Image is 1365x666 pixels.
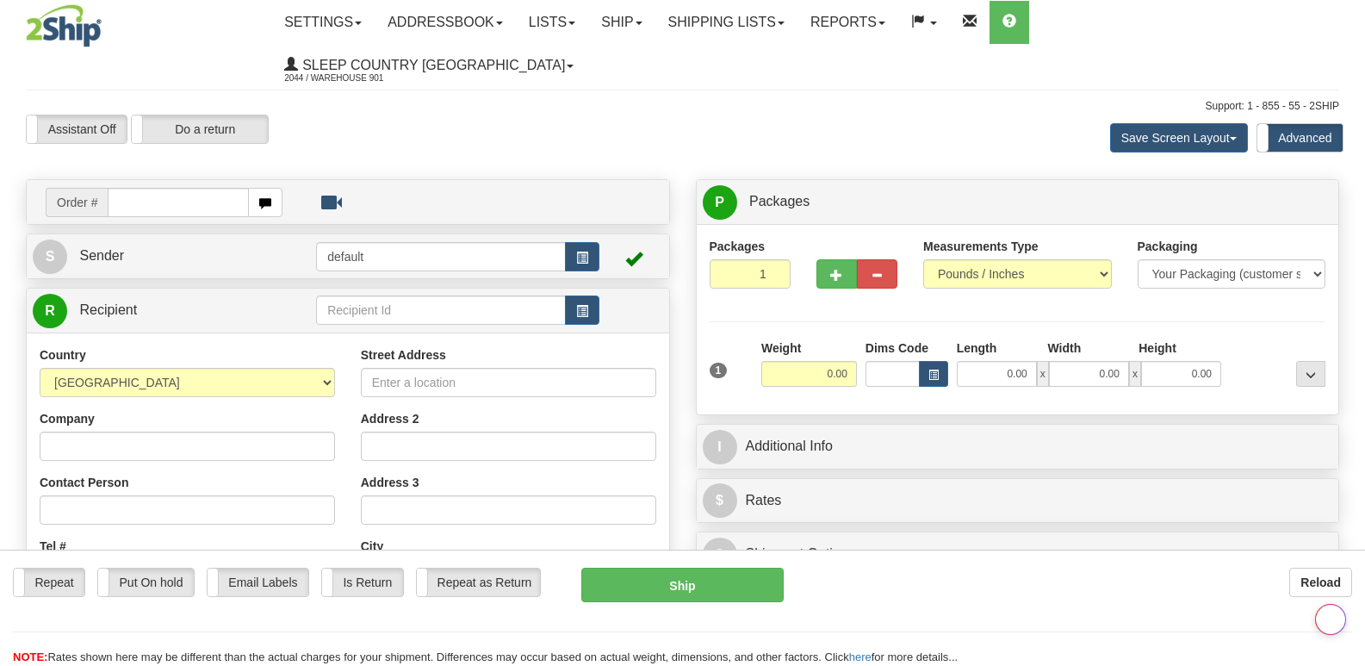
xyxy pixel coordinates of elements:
div: Support: 1 - 855 - 55 - 2SHIP [26,99,1339,114]
button: Save Screen Layout [1110,123,1248,152]
label: Repeat [14,569,84,596]
label: Street Address [361,346,446,364]
span: O [703,538,737,572]
input: Recipient Id [316,296,566,325]
input: Enter a location [361,368,656,397]
span: P [703,185,737,220]
img: logo2044.jpg [26,4,102,47]
label: Tel # [40,538,66,555]
label: Company [40,410,95,427]
label: Measurements Type [923,238,1039,255]
a: Settings [271,1,375,44]
label: Height [1139,339,1176,357]
label: City [361,538,383,555]
a: Shipping lists [655,1,797,44]
a: here [849,650,872,663]
span: NOTE: [13,650,47,663]
span: x [1129,361,1141,387]
input: Sender Id [316,242,566,271]
span: I [703,430,737,464]
label: Repeat as Return [417,569,540,596]
a: $Rates [703,483,1333,519]
label: Email Labels [208,569,308,596]
a: OShipment Options [703,537,1333,572]
a: Reports [797,1,898,44]
label: Is Return [322,569,403,596]
label: Width [1047,339,1081,357]
a: P Packages [703,184,1333,220]
div: ... [1296,361,1325,387]
span: Sleep Country [GEOGRAPHIC_DATA] [298,58,565,72]
label: Advanced [1257,124,1343,152]
span: S [33,240,67,274]
label: Assistant Off [27,115,127,143]
a: Sleep Country [GEOGRAPHIC_DATA] 2044 / Warehouse 901 [271,44,586,87]
label: Packaging [1138,238,1198,255]
a: Addressbook [375,1,516,44]
span: Order # [46,188,108,217]
label: Dims Code [866,339,928,357]
a: R Recipient [33,293,285,328]
label: Length [957,339,997,357]
a: S Sender [33,239,316,274]
b: Reload [1300,576,1341,589]
label: Address 2 [361,410,419,427]
span: $ [703,483,737,518]
span: Packages [749,194,810,209]
span: Sender [79,248,124,263]
label: Address 3 [361,474,419,491]
span: Recipient [79,302,137,317]
span: 2044 / Warehouse 901 [284,70,413,87]
label: Packages [710,238,766,255]
label: Contact Person [40,474,128,491]
a: IAdditional Info [703,429,1333,464]
a: Ship [588,1,655,44]
button: Reload [1289,568,1352,597]
a: Lists [516,1,588,44]
label: Put On hold [98,569,194,596]
span: R [33,294,67,328]
button: Ship [581,568,783,602]
label: Do a return [132,115,268,143]
label: Country [40,346,86,364]
span: 1 [710,363,728,378]
label: Weight [761,339,801,357]
span: x [1037,361,1049,387]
